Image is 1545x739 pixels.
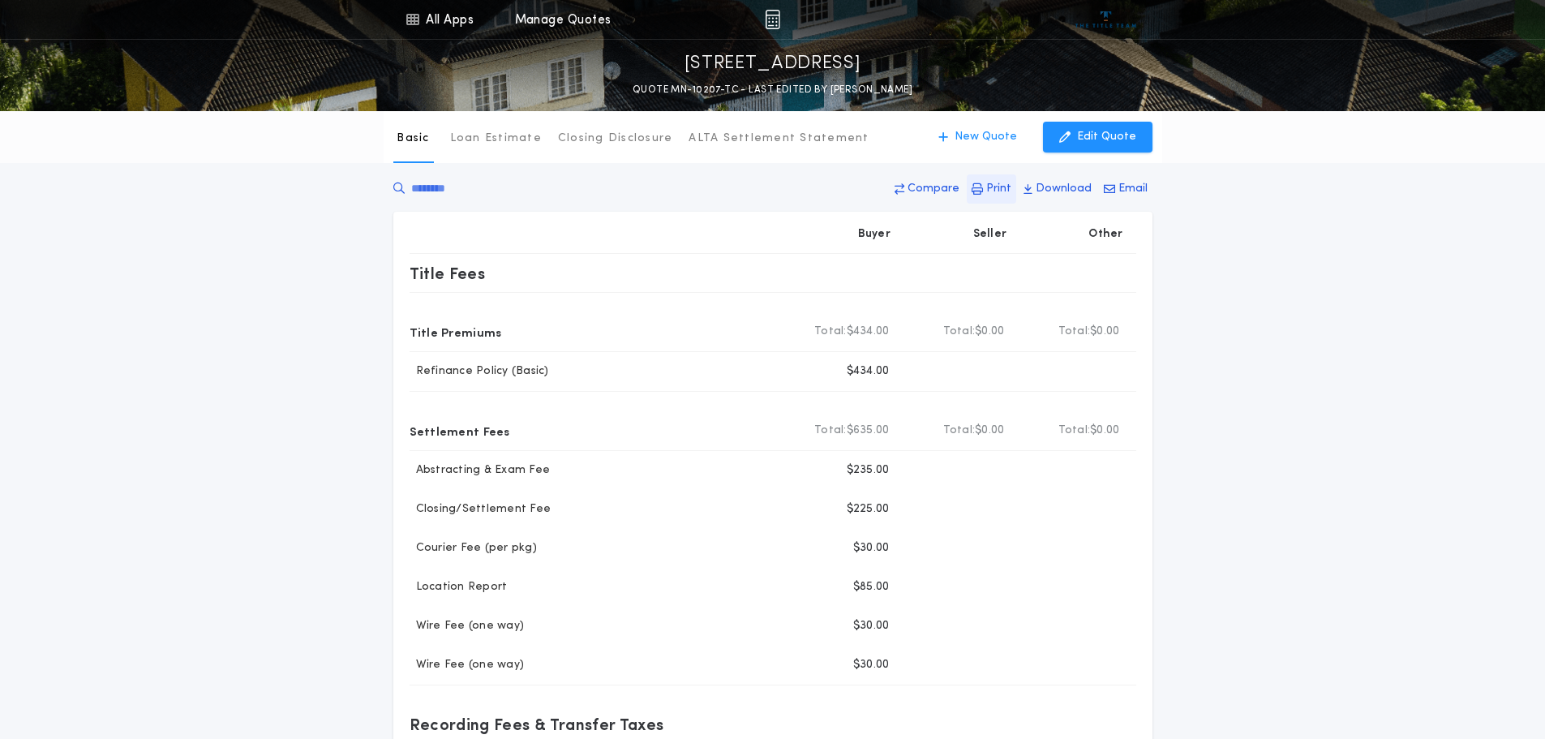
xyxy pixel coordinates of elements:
[1077,129,1136,145] p: Edit Quote
[975,423,1004,439] span: $0.00
[973,226,1007,243] p: Seller
[410,501,551,518] p: Closing/Settlement Fee
[1118,181,1148,197] p: Email
[685,51,861,77] p: [STREET_ADDRESS]
[847,324,890,340] span: $434.00
[450,131,542,147] p: Loan Estimate
[814,324,847,340] b: Total:
[765,10,780,29] img: img
[847,423,890,439] span: $635.00
[1088,226,1122,243] p: Other
[410,363,549,380] p: Refinance Policy (Basic)
[1090,423,1119,439] span: $0.00
[943,423,976,439] b: Total:
[890,174,964,204] button: Compare
[847,363,890,380] p: $434.00
[410,462,551,479] p: Abstracting & Exam Fee
[410,657,525,673] p: Wire Fee (one way)
[397,131,429,147] p: Basic
[1075,11,1136,28] img: vs-icon
[943,324,976,340] b: Total:
[858,226,891,243] p: Buyer
[410,540,537,556] p: Courier Fee (per pkg)
[967,174,1016,204] button: Print
[1019,174,1097,204] button: Download
[853,540,890,556] p: $30.00
[1036,181,1092,197] p: Download
[1058,423,1091,439] b: Total:
[689,131,869,147] p: ALTA Settlement Statement
[1058,324,1091,340] b: Total:
[1043,122,1152,153] button: Edit Quote
[847,501,890,518] p: $225.00
[410,579,508,595] p: Location Report
[853,657,890,673] p: $30.00
[410,418,510,444] p: Settlement Fees
[558,131,673,147] p: Closing Disclosure
[814,423,847,439] b: Total:
[986,181,1011,197] p: Print
[922,122,1033,153] button: New Quote
[410,618,525,634] p: Wire Fee (one way)
[1099,174,1152,204] button: Email
[955,129,1017,145] p: New Quote
[908,181,959,197] p: Compare
[410,711,664,737] p: Recording Fees & Transfer Taxes
[410,319,502,345] p: Title Premiums
[1090,324,1119,340] span: $0.00
[975,324,1004,340] span: $0.00
[410,260,486,286] p: Title Fees
[847,462,890,479] p: $235.00
[853,618,890,634] p: $30.00
[853,579,890,595] p: $85.00
[633,82,912,98] p: QUOTE MN-10207-TC - LAST EDITED BY [PERSON_NAME]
